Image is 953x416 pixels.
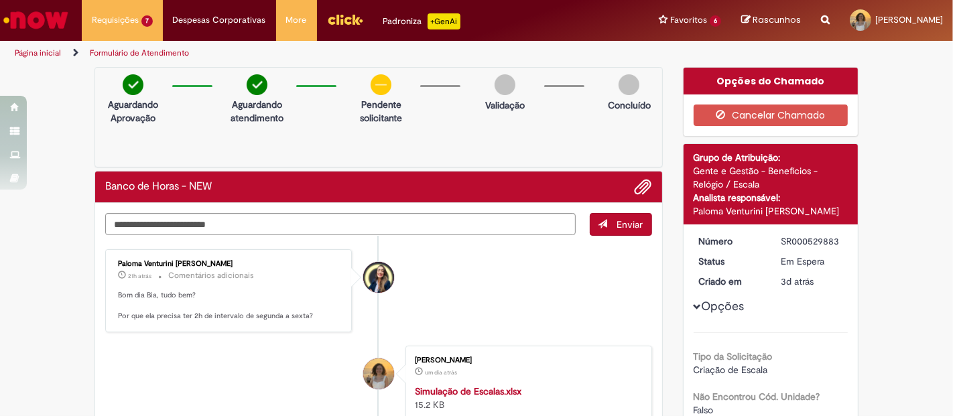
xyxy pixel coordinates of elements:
[781,275,843,288] div: 25/08/2025 09:26:49
[694,404,714,416] span: Falso
[128,272,151,280] time: 27/08/2025 10:45:30
[684,68,859,94] div: Opções do Chamado
[383,13,460,29] div: Padroniza
[635,178,652,196] button: Adicionar anexos
[173,13,266,27] span: Despesas Corporativas
[105,213,576,235] textarea: Digite sua mensagem aqui...
[608,98,651,112] p: Concluído
[781,255,843,268] div: Em Espera
[689,234,771,248] dt: Número
[168,270,254,281] small: Comentários adicionais
[694,164,848,191] div: Gente e Gestão - Benefícios - Relógio / Escala
[425,368,457,376] time: 26/08/2025 16:25:52
[781,234,843,248] div: SR000529883
[694,350,773,362] b: Tipo da Solicitação
[590,213,652,236] button: Enviar
[247,74,267,95] img: check-circle-green.png
[617,218,643,230] span: Enviar
[348,98,414,125] p: Pendente solicitante
[105,181,212,193] h2: Banco de Horas - NEW Histórico de tíquete
[286,13,307,27] span: More
[371,74,391,95] img: circle-minus.png
[694,204,848,218] div: Paloma Venturini [PERSON_NAME]
[118,260,341,268] div: Paloma Venturini [PERSON_NAME]
[415,356,638,364] div: [PERSON_NAME]
[694,364,768,376] span: Criação de Escala
[425,368,457,376] span: um dia atrás
[428,13,460,29] p: +GenAi
[101,98,166,125] p: Aguardando Aprovação
[485,98,525,112] p: Validação
[694,391,820,403] b: Não Encontrou Cód. Unidade?
[670,13,707,27] span: Favoritos
[753,13,801,26] span: Rascunhos
[225,98,290,125] p: Aguardando atendimento
[741,14,801,27] a: Rascunhos
[415,385,638,411] div: 15.2 KB
[90,48,189,58] a: Formulário de Atendimento
[363,262,394,293] div: Paloma Venturini Marques Fiorezi
[415,385,521,397] a: Simulação de Escalas.xlsx
[875,14,943,25] span: [PERSON_NAME]
[92,13,139,27] span: Requisições
[694,151,848,164] div: Grupo de Atribuição:
[128,272,151,280] span: 21h atrás
[710,15,721,27] span: 6
[141,15,153,27] span: 7
[118,290,341,322] p: Bom dia Bia, tudo bem? Por que ela precisa ter 2h de intervalo de segunda a sexta?
[495,74,515,95] img: img-circle-grey.png
[327,9,363,29] img: click_logo_yellow_360x200.png
[689,255,771,268] dt: Status
[694,105,848,126] button: Cancelar Chamado
[781,275,814,287] time: 25/08/2025 09:26:49
[694,191,848,204] div: Analista responsável:
[689,275,771,288] dt: Criado em
[15,48,61,58] a: Página inicial
[781,275,814,287] span: 3d atrás
[619,74,639,95] img: img-circle-grey.png
[1,7,70,33] img: ServiceNow
[10,41,625,66] ul: Trilhas de página
[363,358,394,389] div: Beatriz Galeno De Lacerda Ribeiro
[123,74,143,95] img: check-circle-green.png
